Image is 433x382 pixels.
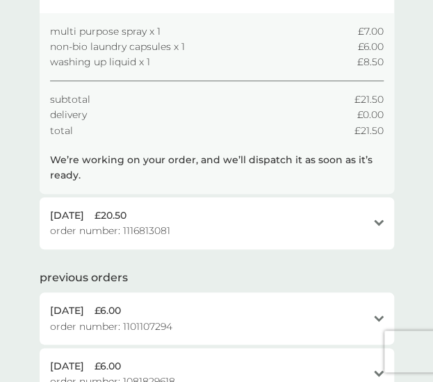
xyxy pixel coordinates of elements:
[50,39,185,54] span: non-bio laundry capsules x 1
[50,92,90,107] span: subtotal
[50,107,87,122] span: delivery
[50,152,384,183] p: We’re working on your order, and we’ll dispatch it as soon as it’s ready.
[50,208,84,223] span: [DATE]
[50,54,150,69] span: washing up liquid x 1
[358,39,384,54] span: £6.00
[50,223,170,238] span: order number: 1116813081
[95,303,121,318] span: £6.00
[354,92,384,107] span: £21.50
[50,319,172,334] span: order number: 1101107294
[354,123,384,138] span: £21.50
[50,358,84,374] span: [DATE]
[40,270,128,285] h2: previous orders
[50,24,161,39] span: multi purpose spray x 1
[50,123,73,138] span: total
[95,358,121,374] span: £6.00
[358,24,384,39] span: £7.00
[357,107,384,122] span: £0.00
[357,54,384,69] span: £8.50
[95,208,126,223] span: £20.50
[50,303,84,318] span: [DATE]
